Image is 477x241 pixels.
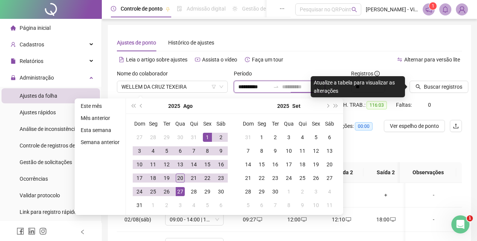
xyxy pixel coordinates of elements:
[309,185,323,198] td: 2025-10-03
[390,217,396,222] span: desktop
[146,130,160,144] td: 2025-07-28
[146,117,160,130] th: Seg
[189,146,198,155] div: 7
[323,198,336,212] td: 2025-10-11
[117,40,156,46] span: Ajustes de ponto
[256,217,262,222] span: desktop
[453,123,459,129] span: upload
[309,158,323,171] td: 2025-09-19
[234,69,257,78] label: Período
[176,201,185,210] div: 3
[135,173,144,183] div: 17
[241,130,255,144] td: 2025-08-31
[212,84,216,89] span: filter
[345,217,351,222] span: desktop
[236,215,268,224] div: 09:27
[244,201,253,210] div: 5
[257,160,266,169] div: 15
[160,144,173,158] td: 2025-08-05
[268,198,282,212] td: 2025-10-07
[325,160,334,169] div: 20
[244,160,253,169] div: 14
[282,171,296,185] td: 2025-09-24
[146,171,160,185] td: 2025-08-18
[201,158,214,171] td: 2025-08-15
[11,42,16,47] span: user-add
[257,173,266,183] div: 22
[187,6,225,12] span: Admissão digital
[355,122,373,130] span: 00:00
[429,2,437,10] sup: 1
[296,198,309,212] td: 2025-10-09
[282,198,296,212] td: 2025-10-08
[133,117,146,130] th: Dom
[257,146,266,155] div: 8
[406,168,450,177] span: Observações
[301,217,307,222] span: desktop
[78,114,123,123] li: Mês anterior
[404,57,460,63] span: Alternar para versão lite
[135,146,144,155] div: 3
[119,57,124,62] span: file-text
[160,171,173,185] td: 2025-08-19
[203,201,212,210] div: 5
[311,133,321,142] div: 5
[255,185,268,198] td: 2025-09-29
[160,117,173,130] th: Ter
[20,192,60,198] span: Validar protocolo
[428,102,431,108] span: 0
[309,198,323,212] td: 2025-10-10
[284,187,293,196] div: 1
[176,133,185,142] div: 30
[201,117,214,130] th: Sex
[400,162,456,183] th: Observações
[296,130,309,144] td: 2025-09-04
[203,160,212,169] div: 15
[78,138,123,147] li: Semana anterior
[20,93,57,99] span: Ajustes da folha
[309,130,323,144] td: 2025-09-05
[268,117,282,130] th: Ter
[425,6,432,13] span: notification
[268,158,282,171] td: 2025-09-16
[160,130,173,144] td: 2025-07-29
[311,201,321,210] div: 10
[410,81,468,93] button: Buscar registros
[351,7,357,12] span: search
[416,84,421,89] span: search
[411,215,456,224] div: -
[149,173,158,183] div: 18
[176,146,185,155] div: 6
[323,98,331,114] button: next-year
[80,229,85,235] span: left
[456,4,468,15] img: 88819
[121,6,163,12] span: Controle de ponto
[146,198,160,212] td: 2025-09-01
[124,216,151,223] span: 02/08(sáb)
[257,133,266,142] div: 1
[296,185,309,198] td: 2025-10-02
[195,57,200,62] span: youtube
[284,173,293,183] div: 24
[219,84,224,89] span: down
[20,143,90,149] span: Controle de registros de ponto
[411,191,456,199] div: -
[257,201,266,210] div: 6
[202,57,237,63] span: Assista o vídeo
[135,160,144,169] div: 10
[325,146,334,155] div: 13
[121,81,223,92] span: WELLEM DA CRUZ TEXEIRA
[149,201,158,210] div: 1
[216,133,225,142] div: 2
[189,160,198,169] div: 14
[255,171,268,185] td: 2025-09-22
[201,144,214,158] td: 2025-08-08
[298,187,307,196] div: 2
[189,201,198,210] div: 4
[149,187,158,196] div: 25
[241,158,255,171] td: 2025-09-14
[296,158,309,171] td: 2025-09-18
[244,187,253,196] div: 28
[325,173,334,183] div: 27
[282,117,296,130] th: Qua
